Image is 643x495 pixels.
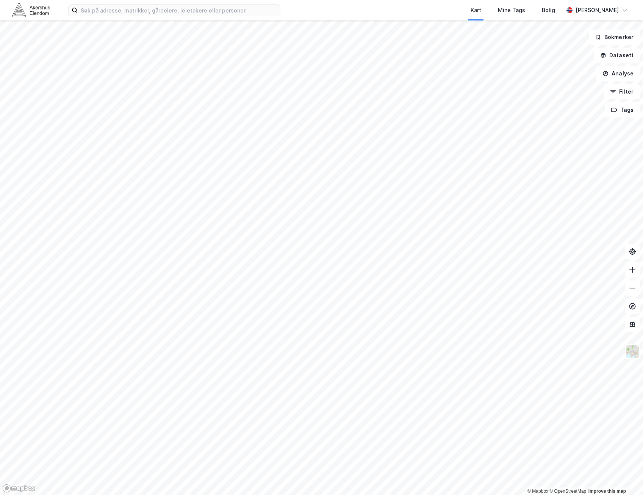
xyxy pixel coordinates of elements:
div: Kontrollprogram for chat [605,459,643,495]
input: Søk på adresse, matrikkel, gårdeiere, leietakere eller personer [78,5,280,16]
a: OpenStreetMap [549,489,586,494]
a: Mapbox [527,489,548,494]
a: Mapbox homepage [2,484,36,493]
div: [PERSON_NAME] [576,6,619,15]
a: Improve this map [588,489,626,494]
div: Kart [471,6,481,15]
button: Tags [605,102,640,117]
button: Datasett [594,48,640,63]
button: Analyse [596,66,640,81]
iframe: Chat Widget [605,459,643,495]
button: Filter [604,84,640,99]
img: akershus-eiendom-logo.9091f326c980b4bce74ccdd9f866810c.svg [12,3,50,17]
button: Bokmerker [589,30,640,45]
img: Z [625,345,640,359]
div: Mine Tags [498,6,525,15]
div: Bolig [542,6,555,15]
